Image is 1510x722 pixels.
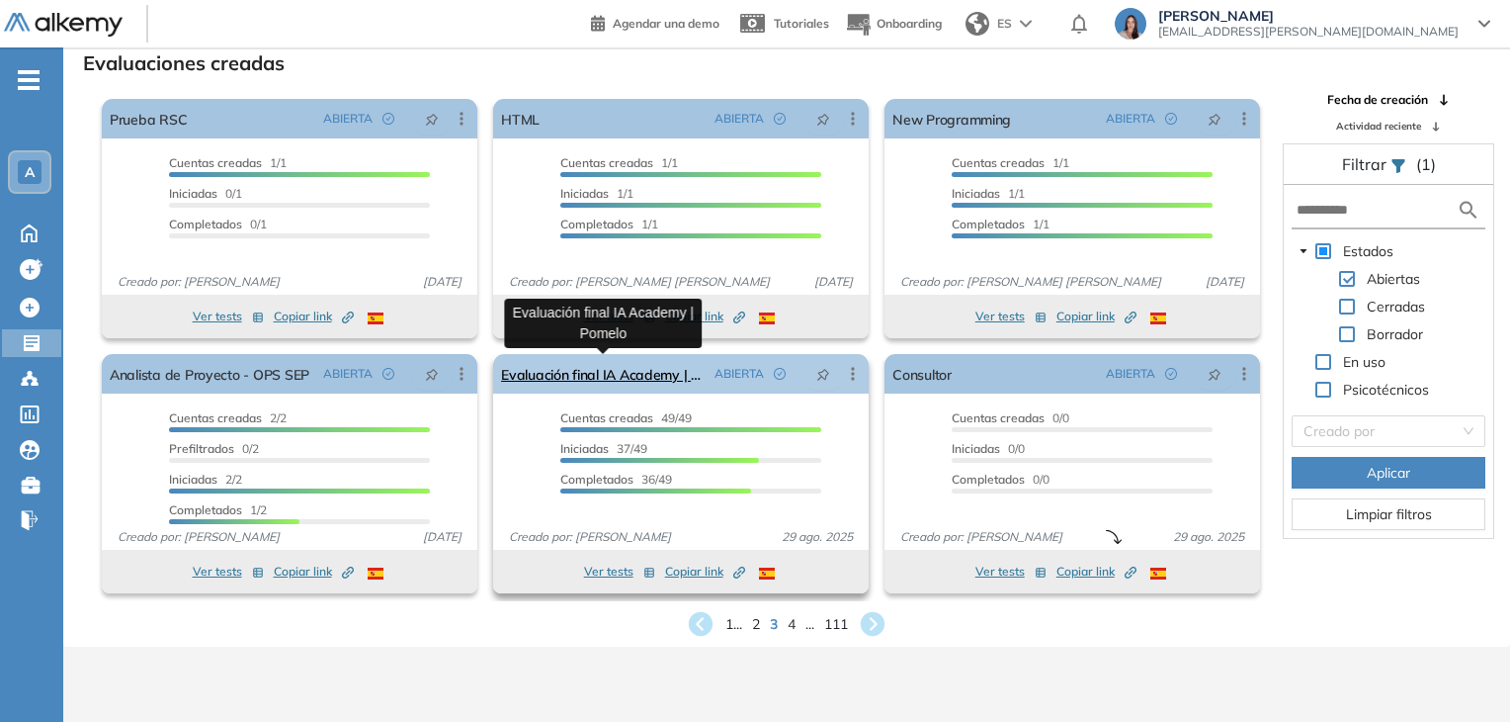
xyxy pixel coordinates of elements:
[1106,110,1155,128] span: ABIERTA
[4,13,123,38] img: Logo
[665,308,745,325] span: Copiar link
[1367,298,1425,316] span: Cerradas
[613,16,719,31] span: Agendar una demo
[83,51,285,75] h3: Evaluaciones creadas
[560,217,658,231] span: 1/1
[382,113,394,125] span: check-circle
[169,441,259,456] span: 0/2
[110,99,187,138] a: Prueba RSC
[816,366,830,382] span: pushpin
[752,614,760,635] span: 2
[952,410,1069,425] span: 0/0
[714,365,764,383] span: ABIERTA
[1150,313,1166,324] img: ESP
[169,155,262,170] span: Cuentas creadas
[892,354,952,394] a: Consultor
[110,354,309,394] a: Analista de Proyecto - OPS SEP
[501,354,707,394] a: Evaluación final IA Academy | Pomelo
[1198,273,1252,291] span: [DATE]
[1457,198,1480,223] img: search icon
[1165,113,1177,125] span: check-circle
[110,528,288,546] span: Creado por: [PERSON_NAME]
[560,441,609,456] span: Iniciadas
[1363,322,1427,346] span: Borrador
[952,217,1049,231] span: 1/1
[824,614,848,635] span: 111
[382,368,394,380] span: check-circle
[501,273,778,291] span: Creado por: [PERSON_NAME] [PERSON_NAME]
[410,358,454,390] button: pushpin
[169,217,267,231] span: 0/1
[952,441,1000,456] span: Iniciadas
[169,410,287,425] span: 2/2
[1339,239,1397,263] span: Estados
[1165,368,1177,380] span: check-circle
[845,3,942,45] button: Onboarding
[1343,381,1429,399] span: Psicotécnicos
[169,217,242,231] span: Completados
[1343,353,1385,371] span: En uso
[1208,366,1221,382] span: pushpin
[560,410,692,425] span: 49/49
[665,560,745,584] button: Copiar link
[774,528,861,546] span: 29 ago. 2025
[805,614,814,635] span: ...
[274,308,354,325] span: Copiar link
[1150,568,1166,580] img: ESP
[425,111,439,127] span: pushpin
[504,299,702,348] div: Evaluación final IA Academy | Pomelo
[1336,119,1421,134] span: Actividad reciente
[1106,365,1155,383] span: ABIERTA
[1367,270,1420,288] span: Abiertas
[169,155,287,170] span: 1/1
[714,110,764,128] span: ABIERTA
[169,186,217,201] span: Iniciadas
[1339,350,1389,374] span: En uso
[25,164,35,180] span: A
[725,614,742,635] span: 1 ...
[1155,494,1510,722] iframe: Chat Widget
[1056,563,1136,581] span: Copiar link
[801,103,845,135] button: pushpin
[169,502,242,517] span: Completados
[169,410,262,425] span: Cuentas creadas
[415,273,469,291] span: [DATE]
[1193,358,1236,390] button: pushpin
[774,368,786,380] span: check-circle
[368,313,383,324] img: ESP
[169,186,242,201] span: 0/1
[1158,8,1459,24] span: [PERSON_NAME]
[584,560,655,584] button: Ver tests
[1292,457,1485,489] button: Aplicar
[1342,154,1390,174] span: Filtrar
[1056,308,1136,325] span: Copiar link
[560,186,609,201] span: Iniciadas
[18,78,40,82] i: -
[952,155,1069,170] span: 1/1
[952,186,1000,201] span: Iniciadas
[965,12,989,36] img: world
[952,441,1025,456] span: 0/0
[410,103,454,135] button: pushpin
[1343,242,1393,260] span: Estados
[975,560,1047,584] button: Ver tests
[1208,111,1221,127] span: pushpin
[169,472,217,487] span: Iniciadas
[591,10,719,34] a: Agendar una demo
[1158,24,1459,40] span: [EMAIL_ADDRESS][PERSON_NAME][DOMAIN_NAME]
[952,472,1025,487] span: Completados
[774,113,786,125] span: check-circle
[560,472,633,487] span: Completados
[1367,325,1423,343] span: Borrador
[952,155,1045,170] span: Cuentas creadas
[952,410,1045,425] span: Cuentas creadas
[368,568,383,580] img: ESP
[952,472,1049,487] span: 0/0
[1363,267,1424,291] span: Abiertas
[193,305,264,328] button: Ver tests
[952,217,1025,231] span: Completados
[193,560,264,584] button: Ver tests
[110,273,288,291] span: Creado por: [PERSON_NAME]
[1193,103,1236,135] button: pushpin
[788,614,796,635] span: 4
